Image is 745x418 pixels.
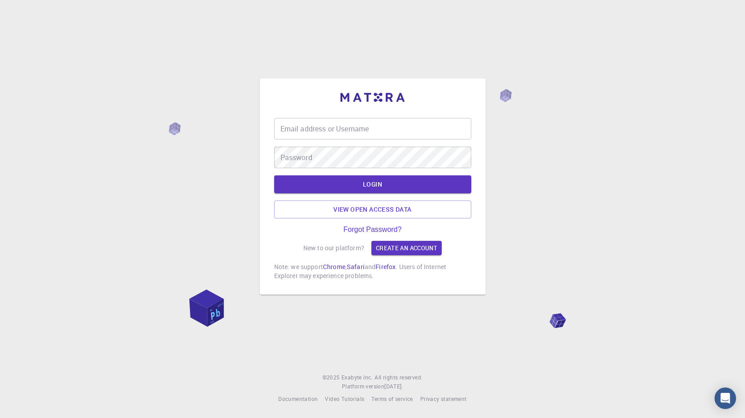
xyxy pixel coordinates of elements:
[715,388,736,409] div: Open Intercom Messenger
[384,382,403,391] a: [DATE].
[303,244,364,253] p: New to our platform?
[342,382,384,391] span: Platform version
[325,395,364,402] span: Video Tutorials
[274,200,471,218] a: View open access data
[323,373,341,382] span: © 2025
[274,262,471,280] p: Note: we support , and . Users of Internet Explorer may experience problems.
[371,395,413,402] span: Terms of service
[371,395,413,404] a: Terms of service
[323,262,345,271] a: Chrome
[341,373,373,382] a: Exabyte Inc.
[347,262,365,271] a: Safari
[420,395,467,404] a: Privacy statement
[325,395,364,404] a: Video Tutorials
[344,226,402,234] a: Forgot Password?
[375,373,422,382] span: All rights reserved.
[278,395,318,402] span: Documentation
[375,262,396,271] a: Firefox
[341,374,373,381] span: Exabyte Inc.
[371,241,442,255] a: Create an account
[278,395,318,404] a: Documentation
[420,395,467,402] span: Privacy statement
[274,175,471,193] button: LOGIN
[384,383,403,390] span: [DATE] .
